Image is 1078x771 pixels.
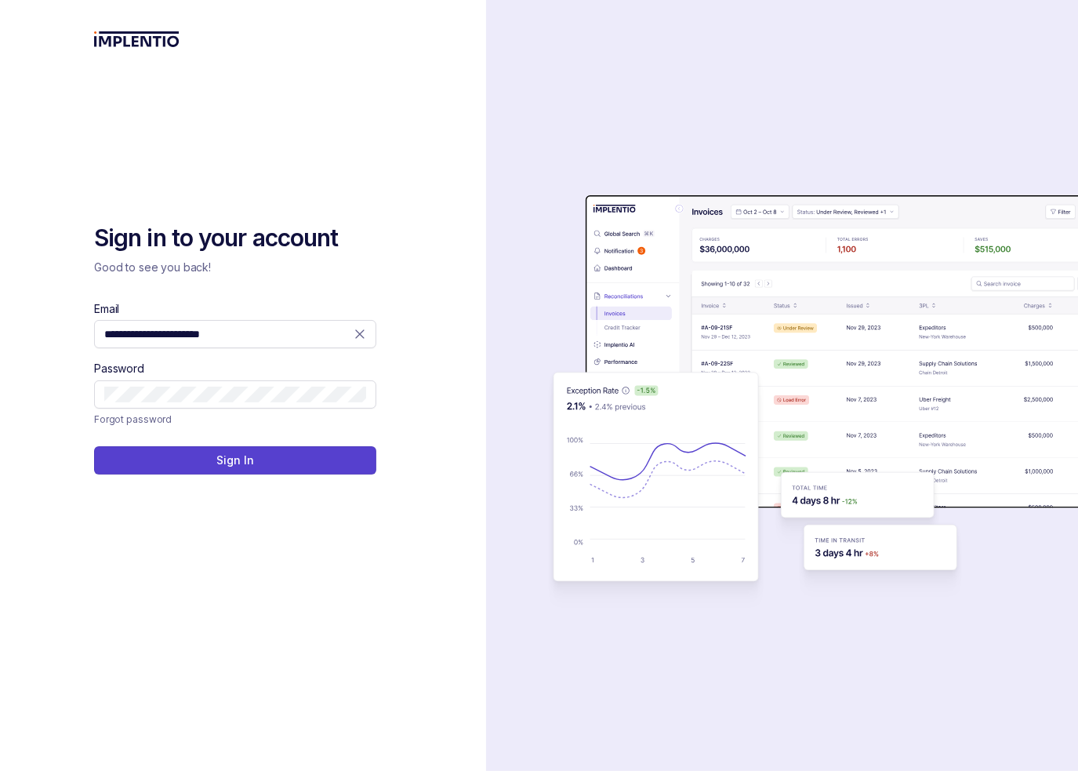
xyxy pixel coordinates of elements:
[94,412,172,427] a: Link Forgot password
[94,223,376,254] h2: Sign in to your account
[94,260,376,275] p: Good to see you back!
[216,453,253,468] p: Sign In
[94,412,172,427] p: Forgot password
[94,301,119,317] label: Email
[94,446,376,475] button: Sign In
[94,31,180,47] img: logo
[94,361,144,376] label: Password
